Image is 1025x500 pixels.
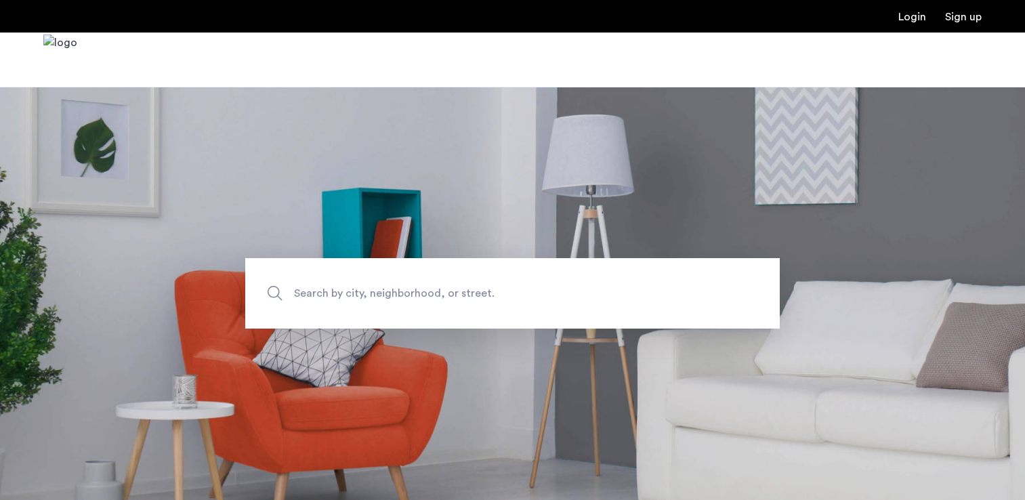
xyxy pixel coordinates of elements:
a: Cazamio Logo [43,35,77,85]
a: Login [898,12,926,22]
span: Search by city, neighborhood, or street. [294,285,668,303]
img: logo [43,35,77,85]
input: Apartment Search [245,258,780,329]
a: Registration [945,12,982,22]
